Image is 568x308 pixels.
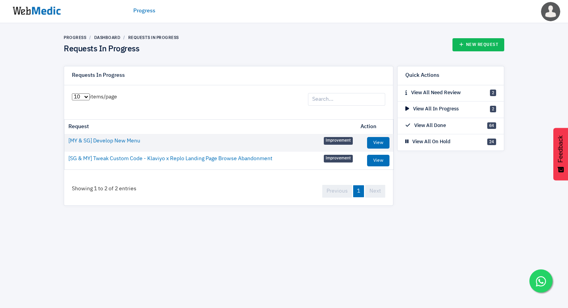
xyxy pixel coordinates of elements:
[72,93,90,100] select: items/page
[487,139,496,145] span: 24
[324,155,353,162] span: Improvement
[405,89,461,97] p: View All Need Review
[405,138,451,146] p: View All On Hold
[94,35,121,40] a: Dashboard
[64,44,179,54] h4: Requests In Progress
[557,135,564,162] span: Feedback
[365,185,385,198] a: Next
[72,72,125,79] h6: Requests In Progress
[128,35,179,40] a: Requests In Progress
[308,93,385,106] input: Search...
[357,120,393,134] th: Action
[367,137,389,149] a: View
[490,90,496,96] span: 2
[490,106,496,112] span: 2
[405,105,459,113] p: View All In Progress
[487,122,496,129] span: 64
[133,7,155,15] a: Progress
[64,35,86,40] a: Progress
[65,120,357,134] th: Request
[553,128,568,180] button: Feedback - Show survey
[324,137,353,145] span: Improvement
[64,35,179,41] nav: breadcrumb
[452,38,505,51] a: New Request
[353,185,364,197] a: 1
[64,177,144,201] div: Showing 1 to 2 of 2 entries
[367,155,389,166] a: View
[68,155,272,163] a: [SG & MY] Tweak Custom Code - Klaviyo x Replo Landing Page Browse Abandonment
[405,72,439,79] h6: Quick Actions
[68,137,140,145] a: [MY & SG] Develop New Menu
[72,93,117,101] label: items/page
[405,122,446,130] p: View All Done
[322,185,352,198] a: Previous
